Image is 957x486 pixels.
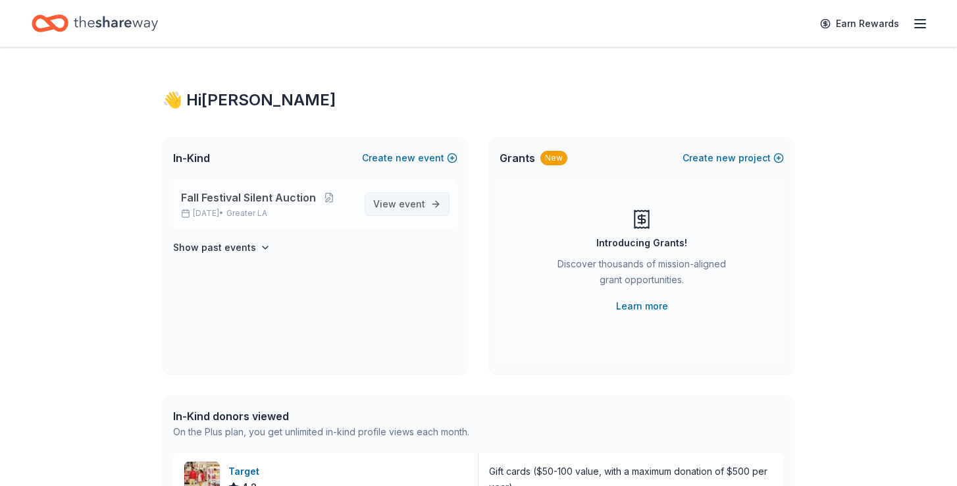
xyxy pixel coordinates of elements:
div: New [540,151,567,165]
button: Createnewevent [362,150,457,166]
a: Home [32,8,158,39]
div: Discover thousands of mission-aligned grant opportunities. [552,256,731,293]
span: Greater LA [226,208,267,219]
div: In-Kind donors viewed [173,408,469,424]
button: Createnewproject [683,150,784,166]
span: Grants [500,150,535,166]
span: View [373,196,425,212]
div: Target [228,464,265,479]
p: [DATE] • [181,208,354,219]
span: new [716,150,736,166]
span: new [396,150,415,166]
div: On the Plus plan, you get unlimited in-kind profile views each month. [173,424,469,440]
a: Earn Rewards [812,12,907,36]
div: 👋 Hi [PERSON_NAME] [163,90,794,111]
span: In-Kind [173,150,210,166]
button: Show past events [173,240,271,256]
a: View event [365,192,450,216]
div: Introducing Grants! [596,235,687,251]
span: Fall Festival Silent Auction [181,190,316,205]
span: event [399,198,425,209]
a: Learn more [616,298,668,314]
h4: Show past events [173,240,256,256]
